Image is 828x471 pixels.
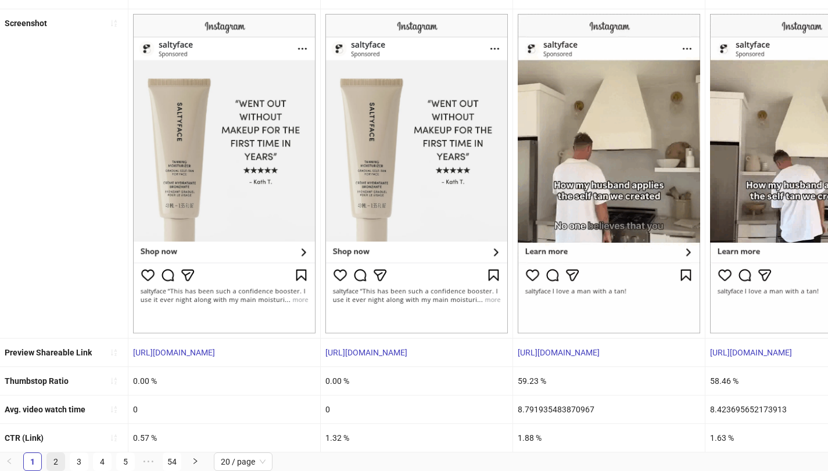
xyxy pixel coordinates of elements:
[186,452,205,471] li: Next Page
[214,452,273,471] div: Page Size
[24,453,41,470] a: 1
[5,433,44,443] b: CTR (Link)
[110,377,118,385] span: sort-ascending
[117,453,134,470] a: 5
[110,348,118,357] span: sort-ascending
[128,367,320,395] div: 0.00 %
[6,458,13,465] span: left
[110,19,118,27] span: sort-ascending
[116,452,135,471] li: 5
[133,348,215,357] a: [URL][DOMAIN_NAME]
[221,453,266,470] span: 20 / page
[46,452,65,471] li: 2
[321,424,512,452] div: 1.32 %
[139,452,158,471] span: •••
[128,396,320,423] div: 0
[23,452,42,471] li: 1
[325,14,508,333] img: Screenshot 120227465092180395
[110,405,118,414] span: sort-ascending
[5,348,92,357] b: Preview Shareable Link
[518,14,700,333] img: Screenshot 120227337672780395
[70,453,88,470] a: 3
[5,376,69,386] b: Thumbstop Ratio
[163,453,181,470] a: 54
[93,452,112,471] li: 4
[110,434,118,442] span: sort-ascending
[513,367,705,395] div: 59.23 %
[710,348,792,357] a: [URL][DOMAIN_NAME]
[139,452,158,471] li: Next 5 Pages
[513,424,705,452] div: 1.88 %
[128,424,320,452] div: 0.57 %
[5,19,47,28] b: Screenshot
[186,452,205,471] button: right
[133,14,316,333] img: Screenshot 120227465098140395
[518,348,600,357] a: [URL][DOMAIN_NAME]
[47,453,64,470] a: 2
[513,396,705,423] div: 8.791935483870967
[325,348,407,357] a: [URL][DOMAIN_NAME]
[321,367,512,395] div: 0.00 %
[5,405,85,414] b: Avg. video watch time
[321,396,512,423] div: 0
[192,458,199,465] span: right
[94,453,111,470] a: 4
